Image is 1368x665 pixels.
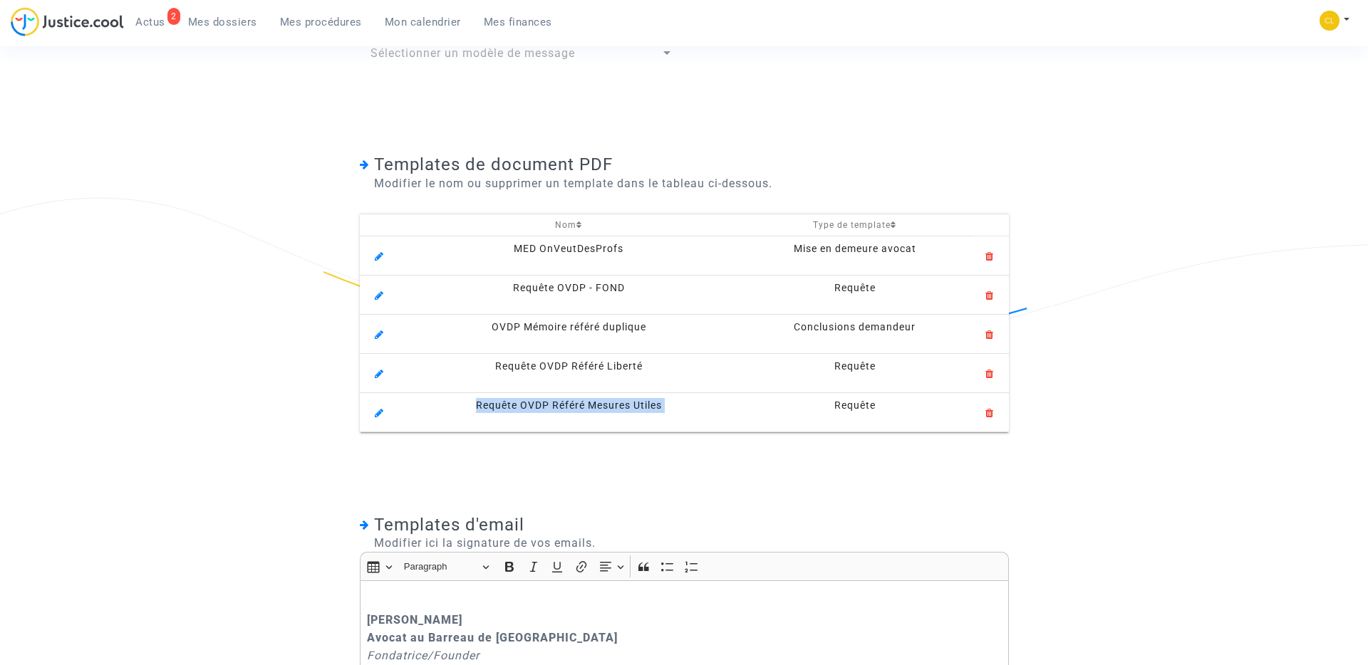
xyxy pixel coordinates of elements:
a: Mes finances [472,11,564,33]
a: Mes procédures [269,11,373,33]
a: Mon calendrier [373,11,472,33]
span: Mes finances [484,16,552,28]
div: Mise en demeure avocat [745,241,965,256]
a: Mes dossiers [177,11,269,33]
span: OVDP Mémoire référé duplique [492,321,646,332]
div: Conclusions demandeur [745,320,965,335]
span: Sélectionner un modèle de message [370,46,575,60]
div: Editor toolbar [360,552,1009,580]
button: Paragraph [398,555,496,577]
span: Modifier le nom ou supprimer un template dans le tableau ci-dessous. [360,175,773,192]
div: Requête [745,281,965,295]
th: Nom [398,214,740,236]
span: MED OnVeutDesProfs [514,243,623,254]
div: Requête [745,398,965,413]
span: Requête OVDP Référé Mesures Utiles [476,399,662,411]
span: Mon calendrier [385,16,461,28]
span: Paragraph [404,558,478,575]
strong: Avocat au Barreau de [GEOGRAPHIC_DATA] [367,631,618,644]
i: Fondatrice/Founder [367,649,480,662]
a: 2Actus [124,11,177,33]
span: Requête OVDP - FOND [513,282,625,293]
img: jc-logo.svg [11,7,124,36]
img: f0b917ab549025eb3af43f3c4438ad5d [1320,11,1339,31]
span: Templates de document PDF [374,155,613,174]
span: Templates d'email [374,515,524,535]
span: Actus [135,16,165,28]
th: Type de template [740,214,970,236]
span: Modifier ici la signature de vos emails. [360,535,596,552]
span: Mes dossiers [188,16,257,28]
span: Mes procédures [280,16,362,28]
div: 2 [167,8,180,25]
div: Requête [745,359,965,374]
span: Requête OVDP Référé Liberté [495,360,643,372]
strong: [PERSON_NAME] [367,613,462,627]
